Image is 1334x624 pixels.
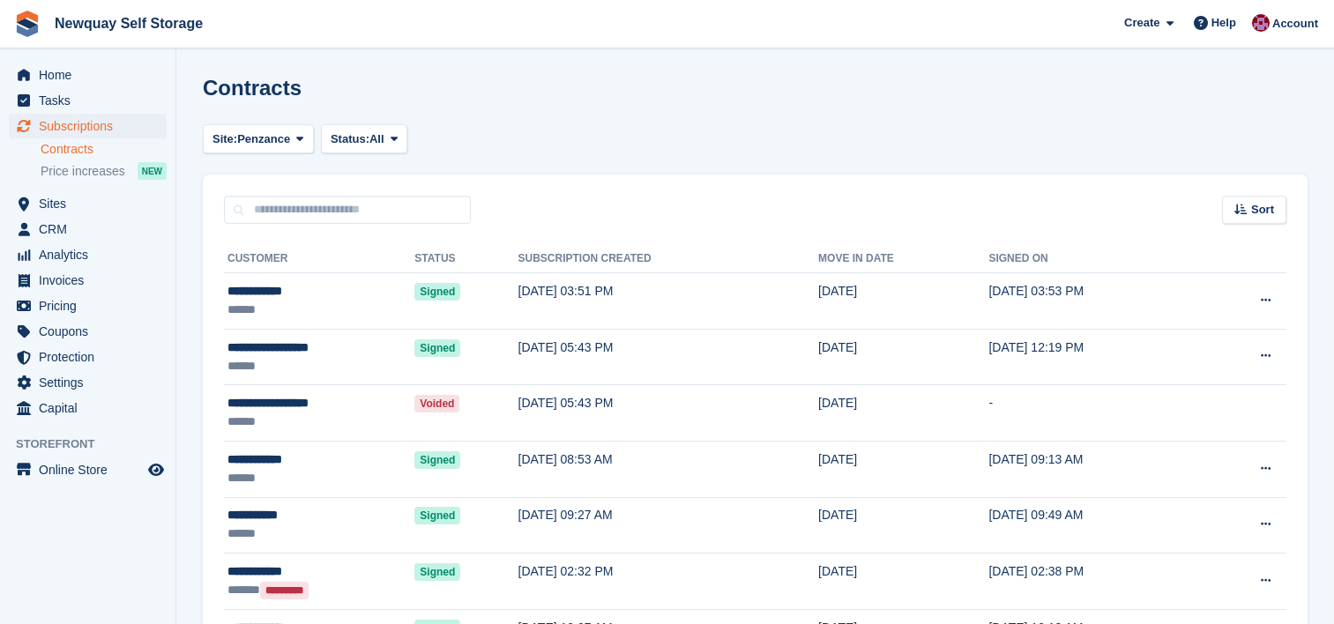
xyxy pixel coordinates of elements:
[237,130,290,148] span: Penzance
[48,9,210,38] a: Newquay Self Storage
[1272,15,1318,33] span: Account
[1251,201,1274,219] span: Sort
[39,242,145,267] span: Analytics
[988,329,1203,385] td: [DATE] 12:19 PM
[818,441,988,497] td: [DATE]
[41,161,167,181] a: Price increases NEW
[138,162,167,180] div: NEW
[39,293,145,318] span: Pricing
[39,345,145,369] span: Protection
[39,370,145,395] span: Settings
[39,268,145,293] span: Invoices
[9,457,167,482] a: menu
[39,457,145,482] span: Online Store
[988,385,1203,442] td: -
[518,385,819,442] td: [DATE] 05:43 PM
[9,370,167,395] a: menu
[9,191,167,216] a: menu
[9,217,167,241] a: menu
[518,245,819,273] th: Subscription created
[988,553,1203,610] td: [DATE] 02:38 PM
[39,63,145,87] span: Home
[518,553,819,610] td: [DATE] 02:32 PM
[9,396,167,420] a: menu
[369,130,384,148] span: All
[414,339,460,357] span: Signed
[414,395,459,412] span: Voided
[39,114,145,138] span: Subscriptions
[414,507,460,524] span: Signed
[818,245,988,273] th: Move in date
[39,88,145,113] span: Tasks
[39,396,145,420] span: Capital
[518,273,819,330] td: [DATE] 03:51 PM
[414,451,460,469] span: Signed
[414,283,460,301] span: Signed
[321,124,407,153] button: Status: All
[41,141,167,158] a: Contracts
[14,11,41,37] img: stora-icon-8386f47178a22dfd0bd8f6a31ec36ba5ce8667c1dd55bd0f319d3a0aa187defe.svg
[518,329,819,385] td: [DATE] 05:43 PM
[988,273,1203,330] td: [DATE] 03:53 PM
[988,245,1203,273] th: Signed on
[39,319,145,344] span: Coupons
[1124,14,1159,32] span: Create
[1211,14,1236,32] span: Help
[414,563,460,581] span: Signed
[518,441,819,497] td: [DATE] 08:53 AM
[331,130,369,148] span: Status:
[224,245,414,273] th: Customer
[39,217,145,241] span: CRM
[9,345,167,369] a: menu
[9,88,167,113] a: menu
[41,163,125,180] span: Price increases
[9,319,167,344] a: menu
[818,553,988,610] td: [DATE]
[145,459,167,480] a: Preview store
[414,245,518,273] th: Status
[9,293,167,318] a: menu
[988,441,1203,497] td: [DATE] 09:13 AM
[39,191,145,216] span: Sites
[818,385,988,442] td: [DATE]
[9,63,167,87] a: menu
[988,497,1203,553] td: [DATE] 09:49 AM
[818,329,988,385] td: [DATE]
[16,435,175,453] span: Storefront
[203,124,314,153] button: Site: Penzance
[9,268,167,293] a: menu
[1252,14,1270,32] img: Paul Upson
[212,130,237,148] span: Site:
[9,114,167,138] a: menu
[818,497,988,553] td: [DATE]
[518,497,819,553] td: [DATE] 09:27 AM
[9,242,167,267] a: menu
[818,273,988,330] td: [DATE]
[203,76,302,100] h1: Contracts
